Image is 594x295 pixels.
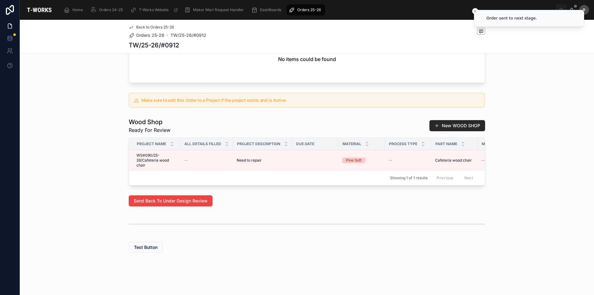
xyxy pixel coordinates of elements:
[390,176,428,180] span: Showing 1 of 1 results
[183,4,248,15] a: Maker Mart Request Handler
[287,4,325,15] a: Orders 25-26
[129,195,213,206] button: Send Back To Under Design Review
[62,4,87,15] a: Home
[583,7,585,12] span: R
[129,41,179,50] h1: TW/25-26/#0912
[472,8,478,14] button: Close toast
[482,141,529,146] span: Material Cost Per Qty
[481,158,485,163] span: --
[486,15,537,21] div: Order sent to next stage.
[128,4,181,15] a: T-Works Website
[141,98,480,102] h5: Make sure to add this Order to a Project if the project exists and is Active
[278,55,336,63] h2: No items could be found
[435,141,457,146] span: Part Name
[429,120,485,131] button: New WOOD SHOP
[193,7,244,12] span: Maker Mart Request Handler
[237,158,262,163] span: Need to repair
[296,141,314,146] span: Due Date
[134,198,208,204] span: Send Back To Under Design Review
[129,25,174,30] a: Back to Orders 25-26
[99,7,123,12] span: Orders 24-25
[249,4,286,15] a: DashBoards
[237,141,280,146] span: Project Description
[134,244,157,250] span: Test Button
[139,7,169,12] span: T-Works Website
[136,153,177,168] span: WS#090/25-26/Cafeteria wood chair
[25,5,54,15] img: App logo
[297,7,321,12] span: Orders 25-26
[88,4,127,15] a: Orders 24-25
[129,118,170,126] h1: Wood Shop
[260,7,281,12] span: DashBoards
[129,126,170,134] span: Ready For Review
[184,158,188,163] span: --
[129,242,163,253] button: Test Button
[136,25,174,30] span: Back to Orders 25-26
[346,158,362,163] div: Pine Soft
[59,3,556,17] div: scrollable content
[342,141,361,146] span: Material
[129,32,164,38] a: Orders 25-26
[389,158,392,163] span: --
[136,32,164,38] span: Orders 25-26
[389,141,417,146] span: Process Type
[435,158,472,163] span: Cafeteria wood chair
[184,141,221,146] span: All Details Filled
[72,7,83,12] span: Home
[170,32,206,38] a: TW/25-26/#0912
[137,141,166,146] span: Project Name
